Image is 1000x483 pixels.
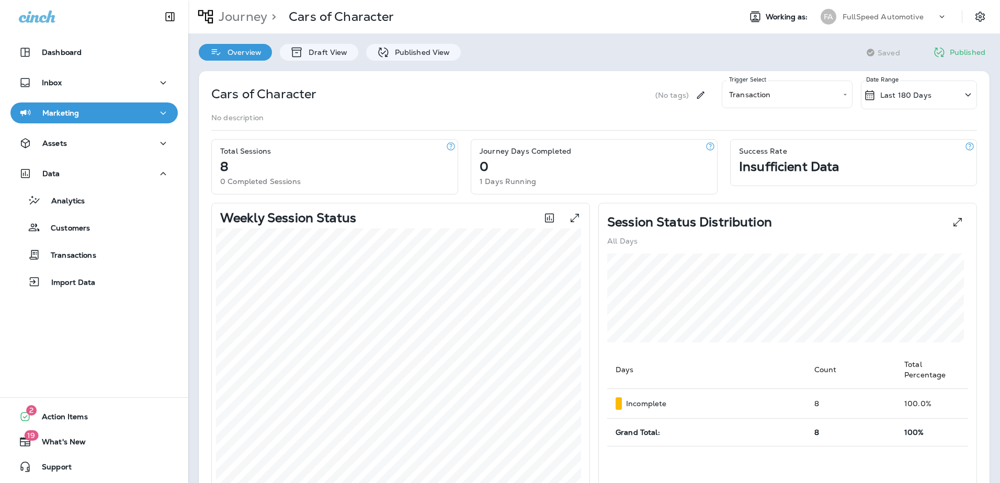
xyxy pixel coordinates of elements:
[222,48,262,56] p: Overview
[42,78,62,87] p: Inbox
[950,48,985,56] p: Published
[10,42,178,63] button: Dashboard
[211,86,316,102] p: Cars of Character
[10,102,178,123] button: Marketing
[691,80,710,109] div: Edit
[766,13,810,21] span: Working as:
[655,91,689,99] p: (No tags)
[10,216,178,238] button: Customers
[814,428,819,437] span: 8
[42,109,79,117] p: Marketing
[904,428,924,437] span: 100%
[220,147,271,155] p: Total Sessions
[211,113,264,122] p: No description
[10,431,178,452] button: 19What's New
[41,197,85,206] p: Analytics
[220,177,301,186] p: 0 Completed Sessions
[806,351,896,389] th: Count
[10,406,178,427] button: 2Action Items
[10,244,178,266] button: Transactions
[539,208,560,228] button: Toggle between session count and session percentage
[480,163,488,171] p: 0
[607,351,806,389] th: Days
[616,428,660,437] span: Grand Total:
[971,7,990,26] button: Settings
[739,163,839,171] p: Insufficient Data
[10,133,178,154] button: Assets
[214,9,267,25] p: Journey
[220,163,229,171] p: 8
[10,189,178,211] button: Analytics
[878,49,900,57] span: Saved
[739,147,787,155] p: Success Rate
[303,48,347,56] p: Draft View
[10,163,178,184] button: Data
[626,399,666,408] p: Incomplete
[866,75,900,84] p: Date Range
[10,271,178,293] button: Import Data
[947,212,968,233] button: View Pie expanded to full screen
[843,13,924,21] p: FullSpeed Automotive
[722,80,853,108] div: Transaction
[390,48,450,56] p: Published View
[10,72,178,93] button: Inbox
[607,218,772,226] p: Session Status Distribution
[10,456,178,477] button: Support
[289,9,394,25] p: Cars of Character
[24,430,38,441] span: 19
[31,463,72,475] span: Support
[42,139,67,147] p: Assets
[31,438,86,450] span: What's New
[40,251,96,261] p: Transactions
[564,208,585,228] button: View graph expanded to full screen
[821,9,836,25] div: FA
[41,278,96,288] p: Import Data
[480,177,536,186] p: 1 Days Running
[155,6,185,27] button: Collapse Sidebar
[267,9,276,25] p: >
[806,389,896,419] td: 8
[31,412,88,425] span: Action Items
[880,91,931,99] p: Last 180 Days
[42,48,82,56] p: Dashboard
[220,214,356,222] p: Weekly Session Status
[896,389,968,419] td: 100.0 %
[26,405,37,416] span: 2
[42,169,60,178] p: Data
[607,237,638,245] p: All Days
[40,224,90,234] p: Customers
[729,76,767,84] label: Trigger Select
[480,147,571,155] p: Journey Days Completed
[896,351,968,389] th: Total Percentage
